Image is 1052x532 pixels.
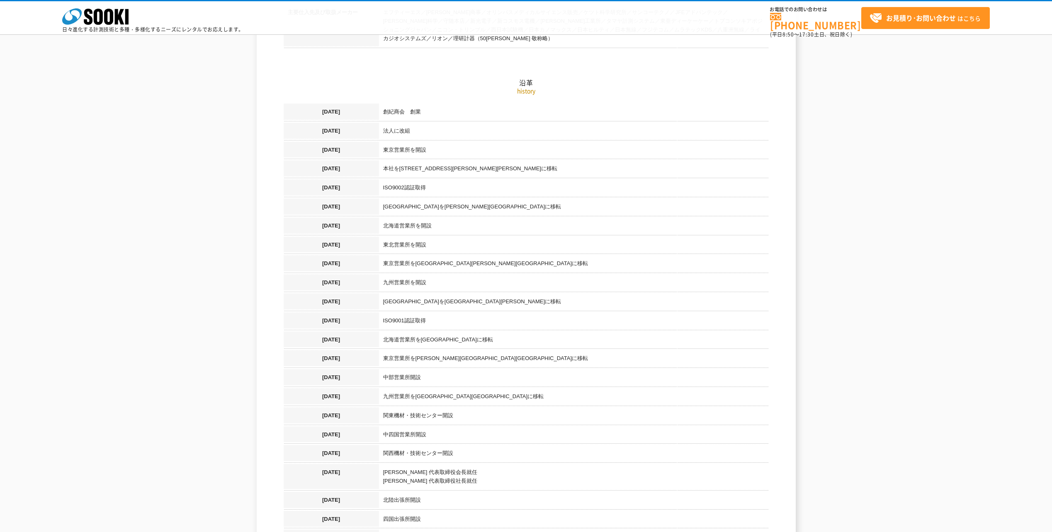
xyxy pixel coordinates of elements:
td: [GEOGRAPHIC_DATA]を[PERSON_NAME][GEOGRAPHIC_DATA]に移転 [379,198,769,218]
th: [DATE] [284,160,379,179]
th: [DATE] [284,492,379,511]
th: [DATE] [284,426,379,445]
th: [DATE] [284,142,379,161]
td: ISO9002認証取得 [379,179,769,198]
td: 本社を[STREET_ADDRESS][PERSON_NAME][PERSON_NAME]に移転 [379,160,769,179]
th: [DATE] [284,445,379,464]
td: 九州営業所を[GEOGRAPHIC_DATA][GEOGRAPHIC_DATA]に移転 [379,388,769,407]
th: [DATE] [284,274,379,293]
th: [DATE] [284,464,379,492]
th: [DATE] [284,312,379,331]
th: [DATE] [284,350,379,369]
span: 17:30 [799,31,814,38]
span: お電話でのお問い合わせは [770,7,861,12]
th: [DATE] [284,237,379,256]
th: [DATE] [284,293,379,312]
th: [DATE] [284,123,379,142]
td: 中部営業所開設 [379,369,769,388]
td: 北海道営業所を[GEOGRAPHIC_DATA]に移転 [379,331,769,351]
td: 関東機材・技術センター開設 [379,407,769,426]
td: 東京営業所を[GEOGRAPHIC_DATA][PERSON_NAME][GEOGRAPHIC_DATA]に移転 [379,255,769,274]
td: 東北営業所を開設 [379,237,769,256]
td: 関西機材・技術センター開設 [379,445,769,464]
th: [DATE] [284,369,379,388]
td: 北陸出張所開設 [379,492,769,511]
td: 北海道営業所を開設 [379,218,769,237]
th: [DATE] [284,198,379,218]
a: [PHONE_NUMBER] [770,13,861,30]
span: (平日 ～ 土日、祝日除く) [770,31,852,38]
strong: お見積り･お問い合わせ [886,13,956,23]
p: history [284,87,769,95]
td: [GEOGRAPHIC_DATA]を[GEOGRAPHIC_DATA][PERSON_NAME]に移転 [379,293,769,312]
td: 東京営業所を[PERSON_NAME][GEOGRAPHIC_DATA][GEOGRAPHIC_DATA]に移転 [379,350,769,369]
td: 四国出張所開設 [379,511,769,530]
th: [DATE] [284,179,379,198]
th: [DATE] [284,407,379,426]
th: [DATE] [284,104,379,123]
th: [DATE] [284,218,379,237]
td: [PERSON_NAME] 代表取締役会長就任 [PERSON_NAME] 代表取締役社長就任 [379,464,769,492]
td: 東京営業所を開設 [379,142,769,161]
th: [DATE] [284,511,379,530]
td: 中四国営業所開設 [379,426,769,445]
th: [DATE] [284,331,379,351]
td: 創紀商会 創業 [379,104,769,123]
span: はこちら [870,12,981,24]
td: 法人に改組 [379,123,769,142]
a: お見積り･お問い合わせはこちら [861,7,990,29]
td: ISO9001認証取得 [379,312,769,331]
td: 九州営業所を開設 [379,274,769,293]
th: [DATE] [284,388,379,407]
p: 日々進化する計測技術と多種・多様化するニーズにレンタルでお応えします。 [62,27,244,32]
span: 8:50 [782,31,794,38]
th: [DATE] [284,255,379,274]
